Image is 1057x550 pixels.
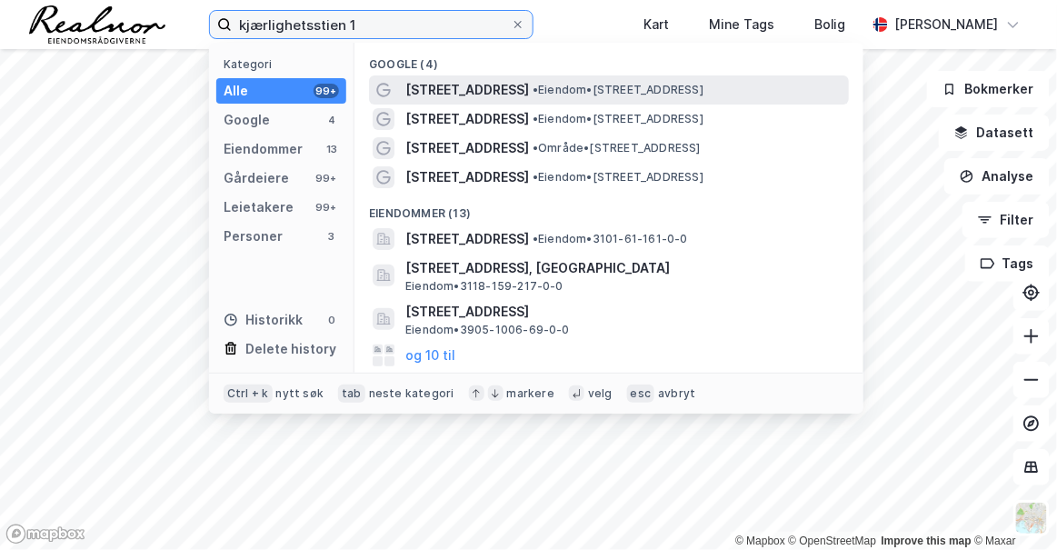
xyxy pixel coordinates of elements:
[314,171,339,185] div: 99+
[338,385,365,403] div: tab
[627,385,655,403] div: esc
[224,167,289,189] div: Gårdeiere
[5,524,85,545] a: Mapbox homepage
[354,370,863,403] div: Gårdeiere (99+)
[533,232,688,246] span: Eiendom • 3101-61-161-0-0
[962,202,1050,238] button: Filter
[224,109,270,131] div: Google
[533,170,703,185] span: Eiendom • [STREET_ADDRESS]
[658,386,695,401] div: avbryt
[533,170,538,184] span: •
[224,309,303,331] div: Historikk
[927,71,1050,107] button: Bokmerker
[224,385,273,403] div: Ctrl + k
[533,141,701,155] span: Område • [STREET_ADDRESS]
[643,14,669,35] div: Kart
[533,83,538,96] span: •
[405,137,529,159] span: [STREET_ADDRESS]
[354,192,863,225] div: Eiendommer (13)
[324,313,339,327] div: 0
[224,196,294,218] div: Leietakere
[533,232,538,245] span: •
[224,80,248,102] div: Alle
[354,43,863,75] div: Google (4)
[405,279,563,294] span: Eiendom • 3118-159-217-0-0
[314,84,339,98] div: 99+
[405,228,529,250] span: [STREET_ADDRESS]
[405,257,842,279] span: [STREET_ADDRESS], [GEOGRAPHIC_DATA]
[245,338,336,360] div: Delete history
[966,463,1057,550] div: Kontrollprogram for chat
[324,113,339,127] div: 4
[324,142,339,156] div: 13
[533,112,703,126] span: Eiendom • [STREET_ADDRESS]
[735,535,785,547] a: Mapbox
[405,166,529,188] span: [STREET_ADDRESS]
[276,386,324,401] div: nytt søk
[405,79,529,101] span: [STREET_ADDRESS]
[224,138,303,160] div: Eiendommer
[882,535,972,547] a: Improve this map
[944,158,1050,195] button: Analyse
[966,463,1057,550] iframe: Chat Widget
[939,115,1050,151] button: Datasett
[965,245,1050,282] button: Tags
[29,5,165,44] img: realnor-logo.934646d98de889bb5806.png
[789,535,877,547] a: OpenStreetMap
[405,108,529,130] span: [STREET_ADDRESS]
[814,14,846,35] div: Bolig
[405,301,842,323] span: [STREET_ADDRESS]
[314,200,339,215] div: 99+
[405,323,570,337] span: Eiendom • 3905-1006-69-0-0
[709,14,774,35] div: Mine Tags
[588,386,613,401] div: velg
[533,112,538,125] span: •
[895,14,999,35] div: [PERSON_NAME]
[533,83,703,97] span: Eiendom • [STREET_ADDRESS]
[224,225,283,247] div: Personer
[533,141,538,155] span: •
[405,345,455,366] button: og 10 til
[232,11,511,38] input: Søk på adresse, matrikkel, gårdeiere, leietakere eller personer
[507,386,554,401] div: markere
[324,229,339,244] div: 3
[224,57,346,71] div: Kategori
[369,386,454,401] div: neste kategori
